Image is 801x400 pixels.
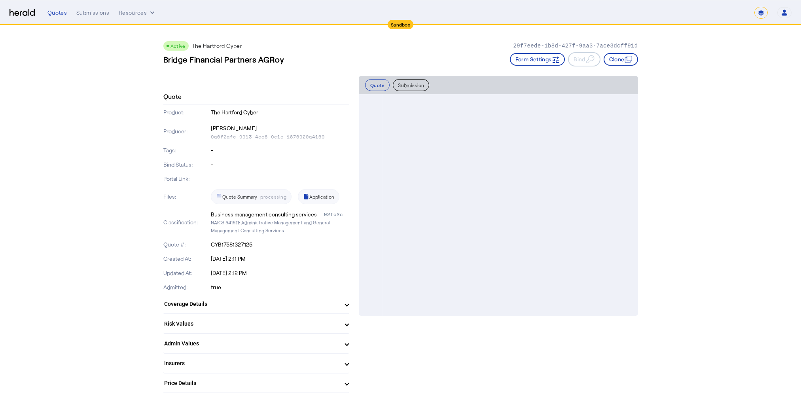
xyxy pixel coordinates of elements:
[163,283,210,291] p: Admitted:
[47,9,67,17] div: Quotes
[192,42,242,50] p: The Hartford Cyber
[163,175,210,183] p: Portal Link:
[163,54,284,65] h3: Bridge Financial Partners AGRoy
[211,146,349,154] p: -
[163,255,210,263] p: Created At:
[211,210,317,218] div: Business management consulting services
[163,92,182,101] h4: Quote
[359,94,638,316] herald-code-block: quote
[211,175,349,183] p: -
[568,52,600,66] button: Bind
[164,320,339,328] mat-panel-title: Risk Values
[163,241,210,248] p: Quote #:
[211,218,349,234] p: NAICS 541611: Administrative Management and General Management Consulting Services
[298,189,339,204] a: Application
[9,9,35,17] img: Herald Logo
[163,146,210,154] p: Tags:
[163,108,210,116] p: Product:
[211,269,349,277] p: [DATE] 2:12 PM
[211,283,349,291] p: true
[163,127,210,135] p: Producer:
[164,379,339,387] mat-panel-title: Price Details
[170,43,186,49] span: Active
[388,20,413,29] div: Sandbox
[163,354,349,373] mat-expansion-panel-header: Insurers
[164,359,339,368] mat-panel-title: Insurers
[163,193,210,201] p: Files:
[119,9,156,17] button: Resources dropdown menu
[211,241,349,248] p: CYB17581327125
[393,79,429,91] button: Submission
[163,334,349,353] mat-expansion-panel-header: Admin Values
[211,134,349,140] p: 9a0f2afc-9913-4ec8-9e1e-1876920a4169
[163,218,210,226] p: Classification:
[324,210,349,218] div: 02fc2c
[164,300,339,308] mat-panel-title: Coverage Details
[211,123,349,134] p: [PERSON_NAME]
[365,79,390,91] button: Quote
[513,42,638,50] p: 29f7eede-1b8d-427f-9aa3-7ace3dcff91d
[211,108,349,116] p: The Hartford Cyber
[163,373,349,392] mat-expansion-panel-header: Price Details
[211,255,349,263] p: [DATE] 2:11 PM
[604,53,638,66] button: Clone
[211,161,349,169] p: -
[163,294,349,313] mat-expansion-panel-header: Coverage Details
[163,161,210,169] p: Bind Status:
[164,339,339,348] mat-panel-title: Admin Values
[510,53,565,66] button: Form Settings
[163,269,210,277] p: Updated At:
[163,314,349,333] mat-expansion-panel-header: Risk Values
[76,9,109,17] div: Submissions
